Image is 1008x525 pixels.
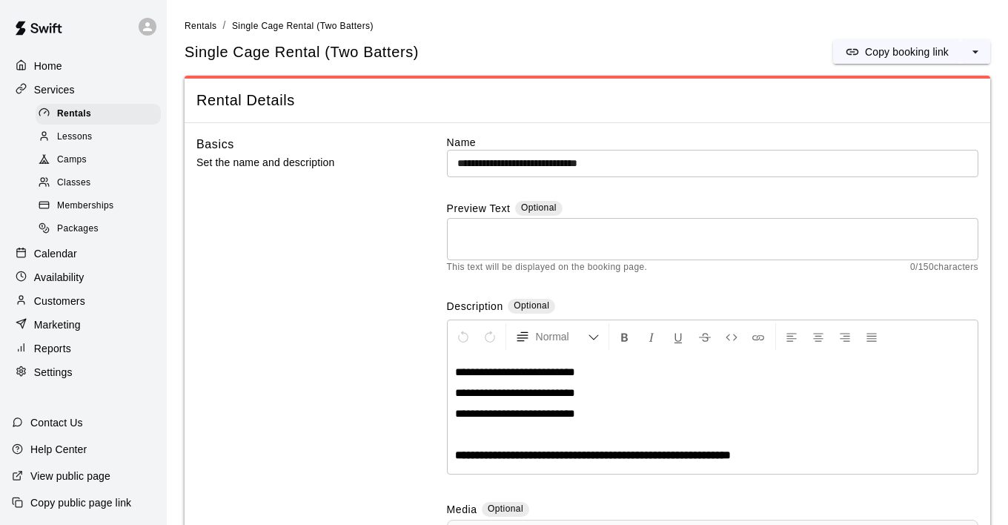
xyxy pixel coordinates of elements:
[36,150,161,171] div: Camps
[185,19,217,31] a: Rentals
[196,90,978,110] span: Rental Details
[865,44,949,59] p: Copy booking link
[833,40,961,64] button: Copy booking link
[34,270,84,285] p: Availability
[719,323,744,350] button: Insert Code
[859,323,884,350] button: Justify Align
[612,323,637,350] button: Format Bold
[57,176,90,191] span: Classes
[12,337,155,360] a: Reports
[36,195,167,218] a: Memberships
[509,323,606,350] button: Formatting Options
[910,260,978,275] span: 0 / 150 characters
[477,323,503,350] button: Redo
[832,323,858,350] button: Right Align
[34,317,81,332] p: Marketing
[779,323,804,350] button: Left Align
[36,173,161,194] div: Classes
[36,219,161,240] div: Packages
[36,218,167,241] a: Packages
[57,153,87,168] span: Camps
[34,341,71,356] p: Reports
[12,79,155,101] a: Services
[30,442,87,457] p: Help Center
[36,172,167,195] a: Classes
[36,104,161,125] div: Rentals
[30,469,110,483] p: View public page
[447,135,978,150] label: Name
[30,495,131,510] p: Copy public page link
[34,294,85,308] p: Customers
[36,196,161,217] div: Memberships
[833,40,990,64] div: split button
[961,40,990,64] button: select merge strategy
[34,365,73,380] p: Settings
[57,222,99,237] span: Packages
[12,314,155,336] a: Marketing
[514,300,549,311] span: Optional
[57,130,93,145] span: Lessons
[447,201,511,218] label: Preview Text
[806,323,831,350] button: Center Align
[639,323,664,350] button: Format Italics
[30,415,83,430] p: Contact Us
[12,55,155,77] a: Home
[536,329,588,344] span: Normal
[196,153,399,172] p: Set the name and description
[185,42,419,62] h5: Single Cage Rental (Two Batters)
[36,102,167,125] a: Rentals
[223,18,226,33] li: /
[36,127,161,148] div: Lessons
[232,21,374,31] span: Single Cage Rental (Two Batters)
[451,323,476,350] button: Undo
[34,82,75,97] p: Services
[666,323,691,350] button: Format Underline
[57,107,91,122] span: Rentals
[36,125,167,148] a: Lessons
[34,246,77,261] p: Calendar
[185,18,990,34] nav: breadcrumb
[36,149,167,172] a: Camps
[12,242,155,265] a: Calendar
[692,323,717,350] button: Format Strikethrough
[185,21,217,31] span: Rentals
[447,260,648,275] span: This text will be displayed on the booking page.
[12,361,155,383] a: Settings
[57,199,113,214] span: Memberships
[521,202,557,213] span: Optional
[12,266,155,288] a: Availability
[447,299,503,316] label: Description
[488,503,523,514] span: Optional
[12,290,155,312] a: Customers
[447,502,477,519] label: Media
[746,323,771,350] button: Insert Link
[34,59,62,73] p: Home
[196,135,234,154] h6: Basics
